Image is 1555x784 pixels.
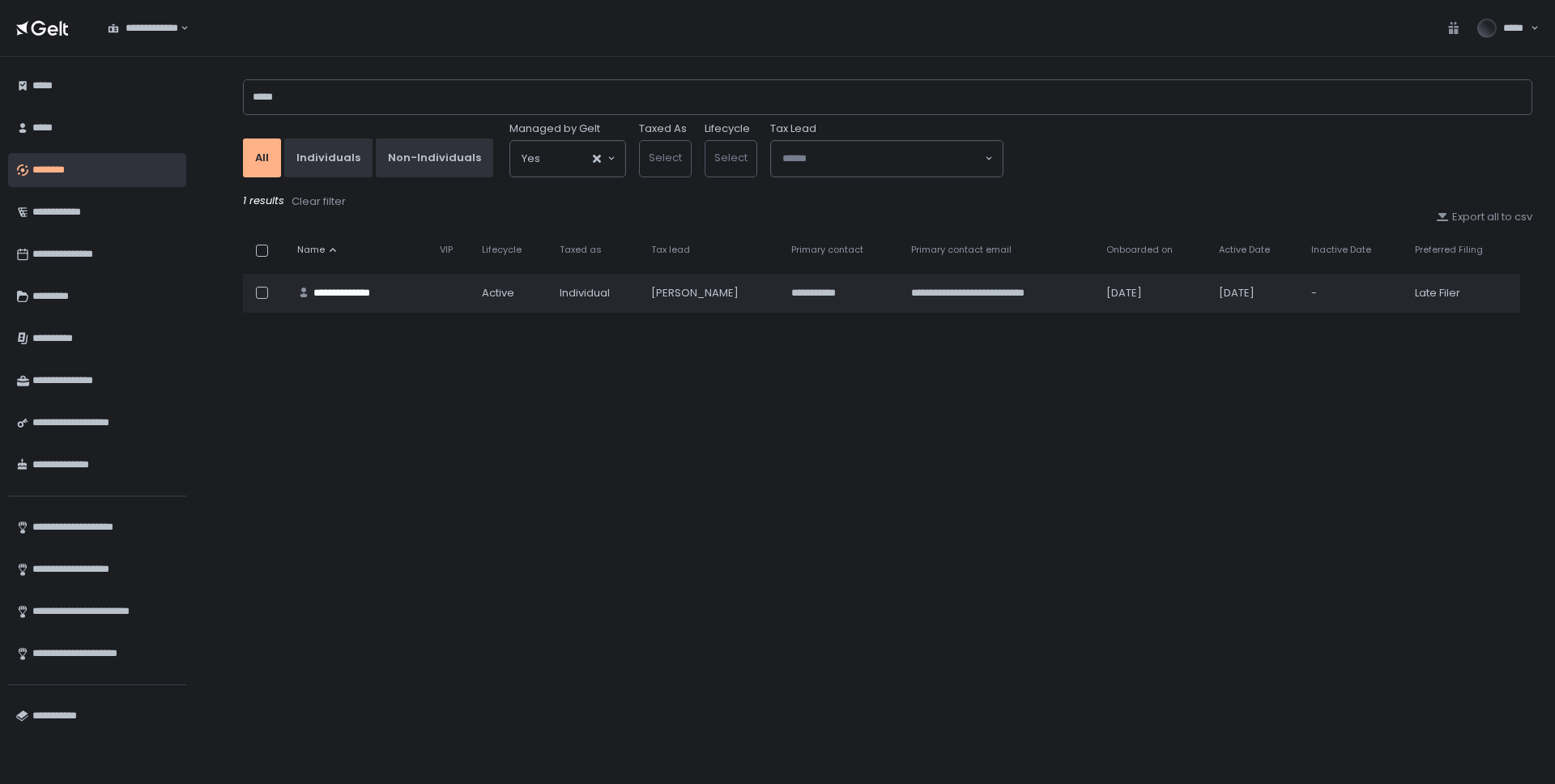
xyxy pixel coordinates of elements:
[376,138,493,177] button: Non-Individuals
[1106,244,1173,256] span: Onboarded on
[593,155,601,163] button: Clear Selected
[639,121,687,136] label: Taxed As
[243,138,281,177] button: All
[522,151,540,167] span: Yes
[284,138,373,177] button: Individuals
[1436,210,1532,224] button: Export all to csv
[440,244,453,256] span: VIP
[540,151,591,167] input: Search for option
[178,20,179,36] input: Search for option
[1311,244,1371,256] span: Inactive Date
[297,244,325,256] span: Name
[1415,286,1510,300] div: Late Filer
[651,244,690,256] span: Tax lead
[651,286,772,300] div: [PERSON_NAME]
[1219,286,1292,300] div: [DATE]
[482,286,514,300] span: active
[560,286,632,300] div: Individual
[243,194,1532,210] div: 1 results
[782,151,983,167] input: Search for option
[705,121,750,136] label: Lifecycle
[388,151,481,165] div: Non-Individuals
[510,141,625,177] div: Search for option
[791,244,863,256] span: Primary contact
[911,244,1012,256] span: Primary contact email
[482,244,522,256] span: Lifecycle
[255,151,269,165] div: All
[291,194,347,210] button: Clear filter
[770,121,816,136] span: Tax Lead
[1219,244,1270,256] span: Active Date
[296,151,360,165] div: Individuals
[1311,286,1395,300] div: -
[292,194,346,209] div: Clear filter
[714,150,748,165] span: Select
[560,244,602,256] span: Taxed as
[1106,286,1199,300] div: [DATE]
[649,150,682,165] span: Select
[509,121,600,136] span: Managed by Gelt
[1415,244,1483,256] span: Preferred Filing
[97,11,189,45] div: Search for option
[771,141,1003,177] div: Search for option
